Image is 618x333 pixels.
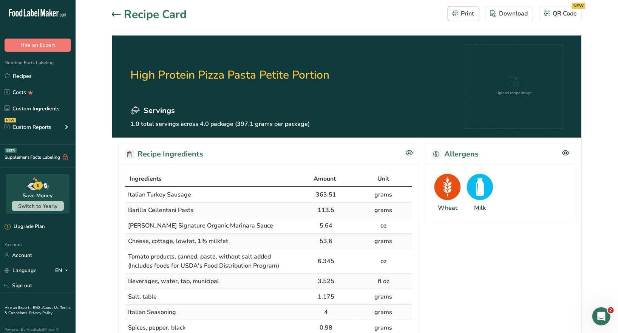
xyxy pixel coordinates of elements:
[297,305,355,320] td: 4
[544,9,577,18] div: QR Code
[18,203,57,210] span: Switch to Yearly
[128,293,157,301] span: Salt, table
[474,203,486,212] div: Milk
[355,274,412,289] td: fl oz
[128,252,279,270] span: Tomato products, canned, paste, without salt added (Includes foods for USDA's Food Distribution P...
[434,174,461,200] img: Wheat
[355,203,412,218] td: grams
[608,307,614,313] span: 2
[128,324,185,332] span: Spices, pepper, black
[355,234,412,249] td: grams
[453,9,474,18] div: Print
[297,249,355,274] td: 6.345
[5,118,16,122] div: NEW
[5,305,31,310] a: Hire an Expert .
[467,174,493,200] img: Milk
[355,187,412,203] td: grams
[355,249,412,274] td: oz
[128,206,194,214] span: Barilla Cellentani Pasta
[29,310,53,316] a: Privacy Policy
[5,123,51,131] div: Custom Reports
[23,192,53,200] div: Save Money
[130,119,329,129] p: 1.0 total servings across 4.0 package (397.1 grams per package)
[490,9,528,18] div: Download
[33,305,42,310] a: FAQ .
[125,149,203,160] h2: Recipe Ingredients
[5,223,45,231] div: Upgrade Plan
[314,174,336,183] span: Amount
[431,149,479,160] h2: Allergens
[128,237,228,245] span: Cheese, cottage, lowfat, 1% milkfat
[5,264,37,277] a: Language
[355,305,412,320] td: grams
[144,105,175,116] span: Servings
[355,218,412,234] td: oz
[448,6,479,21] button: Print
[42,305,60,310] a: About Us .
[5,148,17,153] div: BETA
[297,234,355,249] td: 53.6
[55,266,71,275] div: EN
[124,6,187,23] h1: Recipe Card
[128,191,191,199] span: Italian Turkey Sausage
[485,6,533,21] button: Download
[12,201,64,211] button: Switch to Yearly
[5,39,71,52] button: Hire an Expert
[297,289,355,305] td: 1.175
[378,174,389,183] span: Unit
[130,174,162,183] span: Ingredients
[297,203,355,218] td: 113.5
[497,90,532,96] div: Upload recipe image
[128,308,176,316] span: Italian Seasoning
[297,274,355,289] td: 3.525
[592,307,610,325] iframe: Intercom live chat
[297,187,355,203] td: 363.51
[130,45,329,105] h2: High Protein Pizza Pasta Petite Portion
[5,305,71,316] a: Terms & Conditions .
[438,203,457,212] div: Wheat
[128,277,219,285] span: Beverages, water, tap, municipal
[539,6,582,21] button: QR Code NEW
[297,218,355,234] td: 5.64
[355,289,412,305] td: grams
[128,221,273,230] span: [PERSON_NAME] Signature Organic Marinara Sauce
[572,3,585,9] div: NEW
